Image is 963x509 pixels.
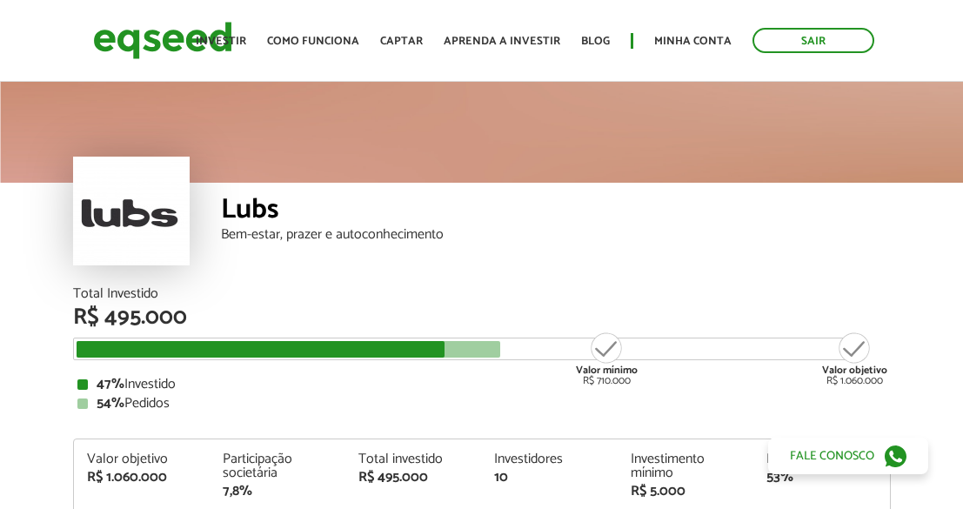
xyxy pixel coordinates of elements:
[358,452,468,466] div: Total investido
[221,196,891,228] div: Lubs
[822,362,887,378] strong: Valor objetivo
[73,306,891,329] div: R$ 495.000
[444,36,560,47] a: Aprenda a investir
[752,28,874,53] a: Sair
[77,397,886,411] div: Pedidos
[358,471,468,485] div: R$ 495.000
[654,36,732,47] a: Minha conta
[221,228,891,242] div: Bem-estar, prazer e autoconhecimento
[73,287,891,301] div: Total Investido
[766,471,876,485] div: 53%
[77,378,886,392] div: Investido
[97,372,124,396] strong: 47%
[196,36,246,47] a: Investir
[768,438,928,474] a: Fale conosco
[581,36,610,47] a: Blog
[223,452,332,480] div: Participação societária
[87,471,197,485] div: R$ 1.060.000
[223,485,332,499] div: 7,8%
[97,392,124,415] strong: 54%
[494,452,604,466] div: Investidores
[494,471,604,485] div: 10
[576,362,638,378] strong: Valor mínimo
[87,452,197,466] div: Valor objetivo
[93,17,232,64] img: EqSeed
[380,36,423,47] a: Captar
[267,36,359,47] a: Como funciona
[631,485,740,499] div: R$ 5.000
[574,331,639,386] div: R$ 710.000
[822,331,887,386] div: R$ 1.060.000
